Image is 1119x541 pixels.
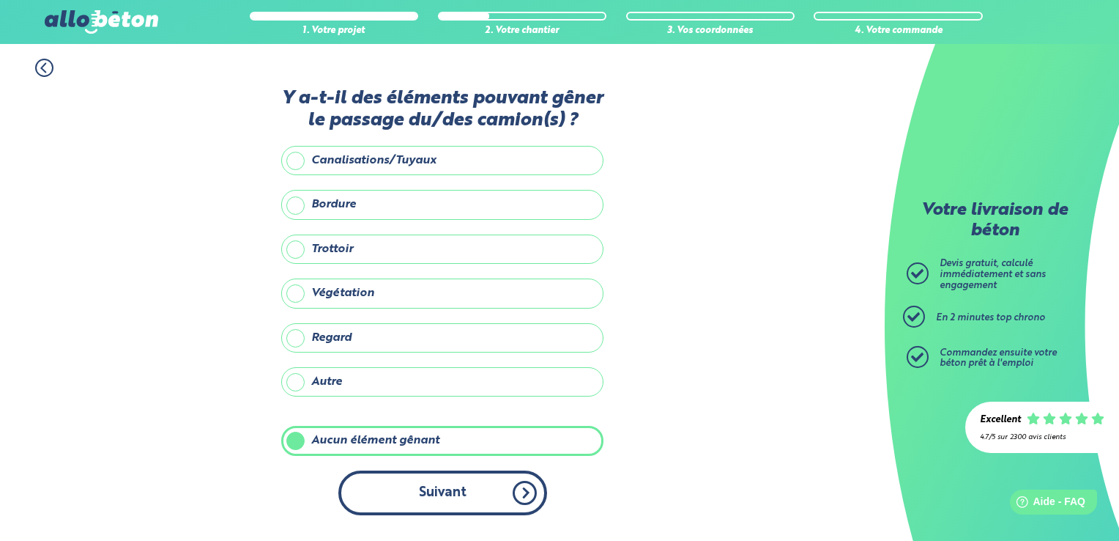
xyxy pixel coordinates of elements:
div: 4.7/5 sur 2300 avis clients [980,433,1104,441]
img: allobéton [45,10,157,34]
label: Végétation [281,279,603,308]
span: Commandez ensuite votre béton prêt à l'emploi [940,348,1057,369]
label: Autre [281,367,603,397]
label: Canalisations/Tuyaux [281,146,603,175]
div: 1. Votre projet [250,26,418,37]
div: 2. Votre chantier [438,26,606,37]
iframe: Help widget launcher [989,484,1103,525]
div: 4. Votre commande [814,26,982,37]
label: Trottoir [281,235,603,264]
label: Y a-t-il des éléments pouvant gêner le passage du/des camion(s) ? [281,88,603,131]
div: Excellent [980,415,1021,426]
button: Suivant [338,471,547,515]
label: Aucun élément gênant [281,426,603,455]
div: 3. Vos coordonnées [626,26,795,37]
span: En 2 minutes top chrono [936,313,1045,323]
p: Votre livraison de béton [910,201,1079,241]
label: Bordure [281,190,603,219]
span: Devis gratuit, calculé immédiatement et sans engagement [940,259,1046,290]
label: Regard [281,323,603,353]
